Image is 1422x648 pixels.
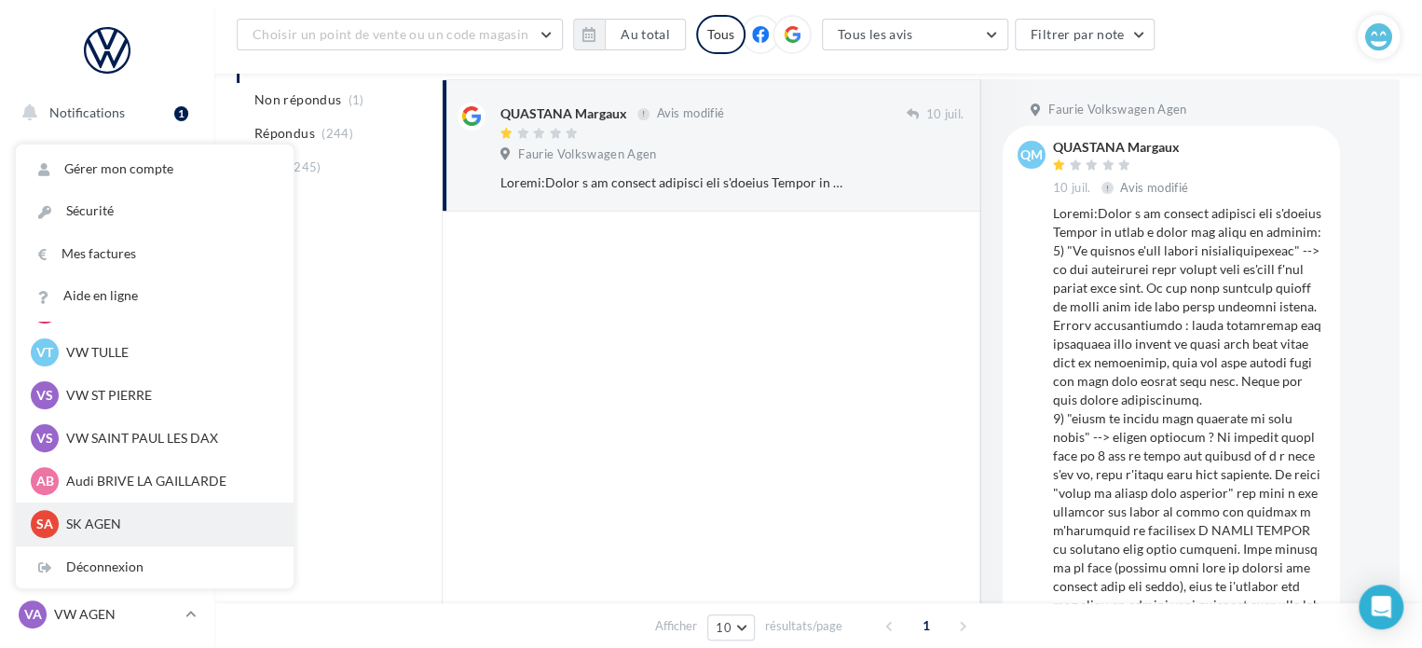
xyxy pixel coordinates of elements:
[500,104,627,123] div: QUASTANA Margaux
[16,148,294,190] a: Gérer mon compte
[518,146,656,163] span: Faurie Volkswagen Agen
[1053,180,1091,197] span: 10 juil.
[573,19,686,50] button: Au total
[36,515,53,533] span: SA
[11,281,203,320] a: Campagnes
[24,605,42,624] span: VA
[1053,141,1192,154] div: QUASTANA Margaux
[696,15,745,54] div: Tous
[16,233,294,275] a: Mes factures
[11,234,203,273] a: Visibilité en ligne
[11,93,196,132] button: Notifications 1
[11,326,203,365] a: Contacts
[838,26,913,42] span: Tous les avis
[36,429,53,448] span: VS
[500,173,842,192] div: Loremi:Dolor s am consect adipisci eli s'doeius Tempor in utlab e dolor mag aliqu en adminim: 5) ...
[925,106,964,123] span: 10 juil.
[1015,19,1155,50] button: Filtrer par note
[15,597,199,632] a: VA VW AGEN
[174,106,188,121] div: 1
[290,159,321,174] span: (245)
[1120,180,1188,195] span: Avis modifié
[36,386,53,405] span: VS
[765,617,842,635] span: résultats/page
[36,472,54,490] span: AB
[11,465,203,520] a: PLV et print personnalisable
[254,124,315,143] span: Répondus
[66,472,271,490] p: Audi BRIVE LA GAILLARDE
[254,90,341,109] span: Non répondus
[822,19,1008,50] button: Tous les avis
[66,515,271,533] p: SK AGEN
[66,343,271,362] p: VW TULLE
[321,126,353,141] span: (244)
[16,546,294,588] div: Déconnexion
[11,140,203,179] a: Opérations
[11,373,203,412] a: Médiathèque
[66,429,271,448] p: VW SAINT PAUL LES DAX
[253,26,528,42] span: Choisir un point de vente ou un code magasin
[11,528,203,583] a: Campagnes DataOnDemand
[237,19,563,50] button: Choisir un point de vente ou un code magasin
[911,611,941,641] span: 1
[716,620,732,635] span: 10
[66,386,271,405] p: VW ST PIERRE
[655,617,697,635] span: Afficher
[1020,145,1043,164] span: QM
[36,343,53,362] span: VT
[49,104,125,120] span: Notifications
[1359,585,1403,629] div: Open Intercom Messenger
[1048,102,1186,118] span: Faurie Volkswagen Agen
[707,614,755,641] button: 10
[656,106,724,121] span: Avis modifié
[16,190,294,232] a: Sécurité
[16,275,294,317] a: Aide en ligne
[54,605,178,624] p: VW AGEN
[349,92,364,107] span: (1)
[11,186,203,226] a: Boîte de réception1
[605,19,686,50] button: Au total
[11,420,203,459] a: Calendrier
